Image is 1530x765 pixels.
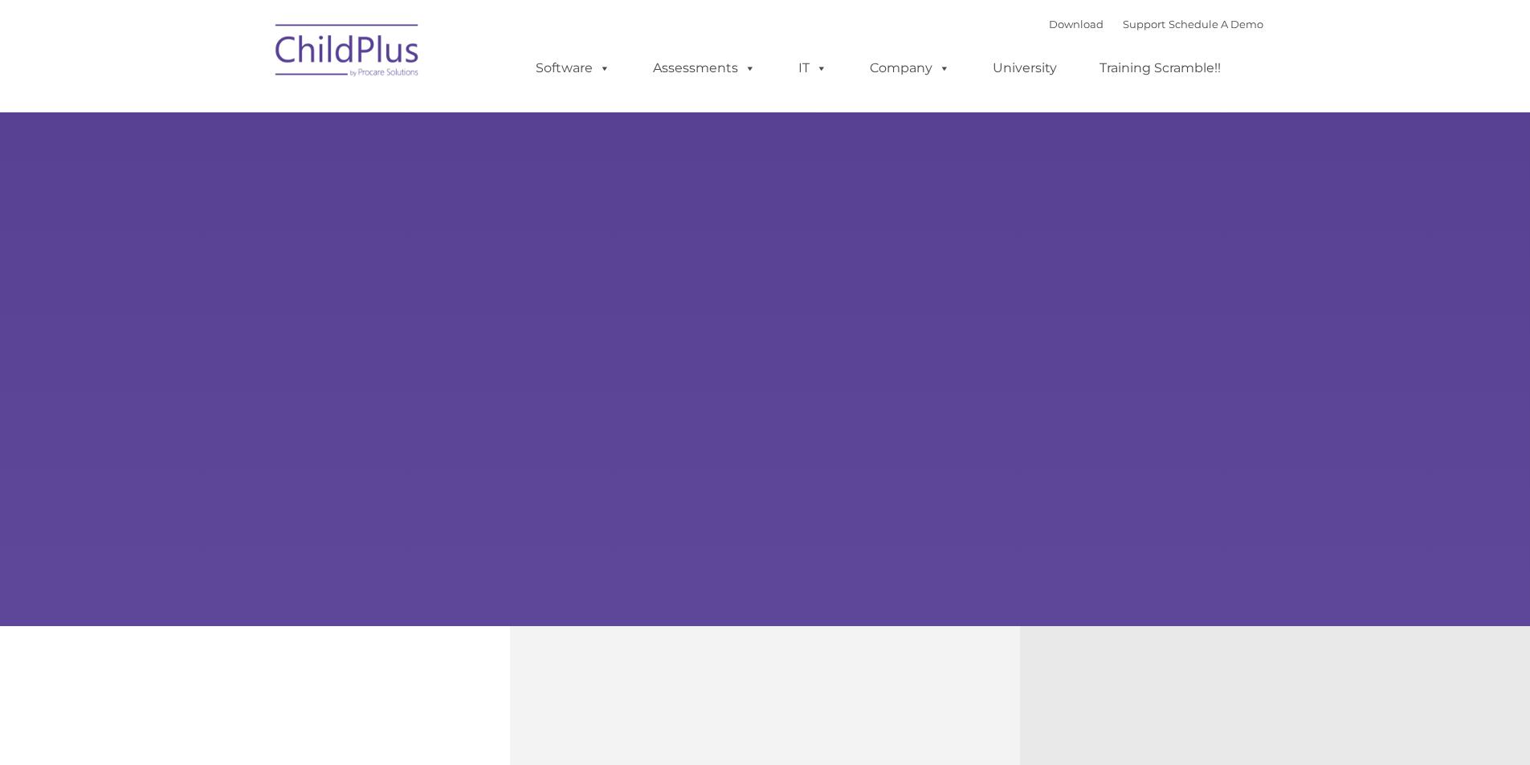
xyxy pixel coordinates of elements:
[1123,18,1165,31] a: Support
[1169,18,1263,31] a: Schedule A Demo
[520,52,626,84] a: Software
[782,52,843,84] a: IT
[1083,52,1237,84] a: Training Scramble!!
[1049,18,1104,31] a: Download
[977,52,1073,84] a: University
[854,52,966,84] a: Company
[267,13,428,93] img: ChildPlus by Procare Solutions
[637,52,772,84] a: Assessments
[1049,18,1263,31] font: |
